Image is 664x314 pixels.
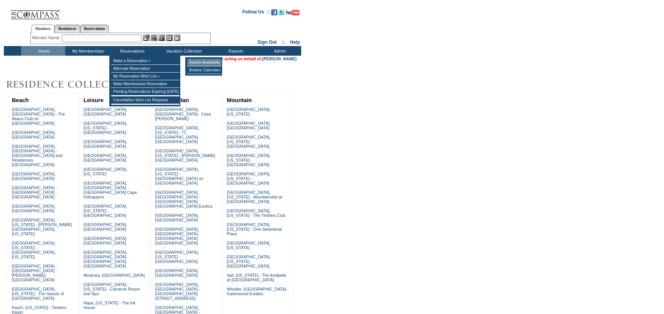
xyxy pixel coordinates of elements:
[209,56,297,61] span: You are acting on behalf of:
[155,268,199,278] a: [GEOGRAPHIC_DATA], [GEOGRAPHIC_DATA]
[227,208,285,218] a: [GEOGRAPHIC_DATA], [US_STATE] - The Timbers Club
[290,40,300,45] a: Help
[227,273,286,282] a: Vail, [US_STATE] - The Arrabelle at [GEOGRAPHIC_DATA]
[213,46,257,56] td: Reports
[227,107,270,116] a: [GEOGRAPHIC_DATA], [US_STATE]
[278,9,285,15] img: Follow us on Twitter
[227,190,282,204] a: [GEOGRAPHIC_DATA], [US_STATE] - Mountainside at [GEOGRAPHIC_DATA]
[271,9,277,15] img: Become our fan on Facebook
[155,250,199,264] a: [GEOGRAPHIC_DATA], [US_STATE] - [GEOGRAPHIC_DATA]
[32,35,62,41] div: Member Name:
[242,8,270,18] td: Follow Us ::
[31,25,55,33] a: Members
[109,46,153,56] td: Reservations
[111,88,180,96] td: Pending Reservations Expiring [DATE]
[84,236,127,245] a: [GEOGRAPHIC_DATA], [GEOGRAPHIC_DATA]
[12,264,57,282] a: [GEOGRAPHIC_DATA] - [GEOGRAPHIC_DATA][PERSON_NAME], [GEOGRAPHIC_DATA]
[54,25,80,33] a: Residences
[84,250,129,268] a: [GEOGRAPHIC_DATA], [GEOGRAPHIC_DATA] - [GEOGRAPHIC_DATA] [GEOGRAPHIC_DATA]
[282,40,285,45] span: ::
[84,97,104,103] a: Leisure
[155,190,212,208] a: [GEOGRAPHIC_DATA], [GEOGRAPHIC_DATA] - [GEOGRAPHIC_DATA], [GEOGRAPHIC_DATA] Exotica
[111,57,180,65] td: Make a Reservation »
[286,12,300,16] a: Subscribe to our YouTube Channel
[155,227,200,245] a: [GEOGRAPHIC_DATA], [GEOGRAPHIC_DATA] - [GEOGRAPHIC_DATA] [GEOGRAPHIC_DATA]
[12,172,56,181] a: [GEOGRAPHIC_DATA], [GEOGRAPHIC_DATA]
[155,213,199,222] a: [GEOGRAPHIC_DATA], [GEOGRAPHIC_DATA]
[227,255,270,268] a: [GEOGRAPHIC_DATA], [US_STATE] - [GEOGRAPHIC_DATA]
[111,65,180,73] td: Alternate Reservation
[286,10,300,15] img: Subscribe to our YouTube Channel
[155,107,211,121] a: [GEOGRAPHIC_DATA], [GEOGRAPHIC_DATA] - Casa [PERSON_NAME]
[227,222,282,236] a: [GEOGRAPHIC_DATA], [US_STATE] - One Steamboat Place
[187,59,221,66] td: Search Availability
[84,222,127,231] a: [GEOGRAPHIC_DATA], [GEOGRAPHIC_DATA]
[12,144,63,167] a: [GEOGRAPHIC_DATA], [GEOGRAPHIC_DATA] - [GEOGRAPHIC_DATA] and Residences [GEOGRAPHIC_DATA]
[151,35,157,41] img: View
[84,121,127,135] a: [GEOGRAPHIC_DATA], [US_STATE] - [GEOGRAPHIC_DATA]
[84,204,127,218] a: [GEOGRAPHIC_DATA], [US_STATE] - [GEOGRAPHIC_DATA]
[227,172,270,185] a: [GEOGRAPHIC_DATA], [US_STATE] - [GEOGRAPHIC_DATA]
[84,181,137,199] a: [GEOGRAPHIC_DATA], [GEOGRAPHIC_DATA] - [GEOGRAPHIC_DATA] Cape Kidnappers
[143,35,150,41] img: b_edit.gif
[155,149,215,162] a: [GEOGRAPHIC_DATA], [US_STATE] - [PERSON_NAME][GEOGRAPHIC_DATA]
[4,77,153,92] img: Destinations by Exclusive Resorts
[257,46,301,56] td: Admin
[262,56,297,61] a: [PERSON_NAME]
[84,301,136,310] a: Napa, [US_STATE] - The Ink House
[12,107,65,126] a: [GEOGRAPHIC_DATA], [GEOGRAPHIC_DATA] - The Abaco Club on [GEOGRAPHIC_DATA]
[84,139,127,149] a: [GEOGRAPHIC_DATA], [GEOGRAPHIC_DATA]
[10,4,60,20] img: Compass Home
[227,287,288,296] a: Whistler, [GEOGRAPHIC_DATA] - Kadenwood Estates
[84,282,140,296] a: [GEOGRAPHIC_DATA], [US_STATE] - Carneros Resort and Spa
[271,12,277,16] a: Become our fan on Facebook
[21,46,65,56] td: Home
[12,241,56,259] a: [GEOGRAPHIC_DATA], [US_STATE] - [GEOGRAPHIC_DATA], [US_STATE]
[227,121,270,130] a: [GEOGRAPHIC_DATA], [GEOGRAPHIC_DATA]
[12,185,57,199] a: [GEOGRAPHIC_DATA] - [GEOGRAPHIC_DATA] - [GEOGRAPHIC_DATA]
[84,107,127,116] a: [GEOGRAPHIC_DATA], [GEOGRAPHIC_DATA]
[111,96,180,104] td: Cancellation Wish List Requests
[12,218,72,236] a: [GEOGRAPHIC_DATA], [US_STATE] - [PERSON_NAME][GEOGRAPHIC_DATA], [US_STATE]
[155,282,200,301] a: [GEOGRAPHIC_DATA], [GEOGRAPHIC_DATA] - [GEOGRAPHIC_DATA][STREET_ADDRESS]
[84,167,127,176] a: [GEOGRAPHIC_DATA], [US_STATE]
[12,130,56,139] a: [GEOGRAPHIC_DATA], [GEOGRAPHIC_DATA]
[12,97,29,103] a: Beach
[84,273,145,278] a: Muskoka, [GEOGRAPHIC_DATA]
[227,153,270,167] a: [GEOGRAPHIC_DATA], [US_STATE] - [GEOGRAPHIC_DATA]
[155,126,199,144] a: [GEOGRAPHIC_DATA], [US_STATE] - 71 [GEOGRAPHIC_DATA], [GEOGRAPHIC_DATA]
[278,12,285,16] a: Follow us on Twitter
[12,287,64,301] a: [GEOGRAPHIC_DATA], [US_STATE] - The Islands of [GEOGRAPHIC_DATA]
[187,66,221,74] td: Browse Calendars
[111,80,180,88] td: Make Maintenance Reservation
[80,25,109,33] a: Reservations
[227,97,252,103] a: Mountain
[111,73,180,80] td: My Reservation Wish List »
[227,135,270,149] a: [GEOGRAPHIC_DATA], [US_STATE] - [GEOGRAPHIC_DATA]
[227,241,270,250] a: [GEOGRAPHIC_DATA], [US_STATE]
[155,167,203,185] a: [GEOGRAPHIC_DATA], [US_STATE] - [GEOGRAPHIC_DATA] on [GEOGRAPHIC_DATA]
[84,153,127,162] a: [GEOGRAPHIC_DATA], [GEOGRAPHIC_DATA]
[174,35,180,41] img: b_calculator.gif
[65,46,109,56] td: My Memberships
[12,204,56,213] a: [GEOGRAPHIC_DATA], [GEOGRAPHIC_DATA]
[158,35,165,41] img: Impersonate
[166,35,173,41] img: Reservations
[257,40,277,45] a: Sign Out
[153,46,213,56] td: Vacation Collection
